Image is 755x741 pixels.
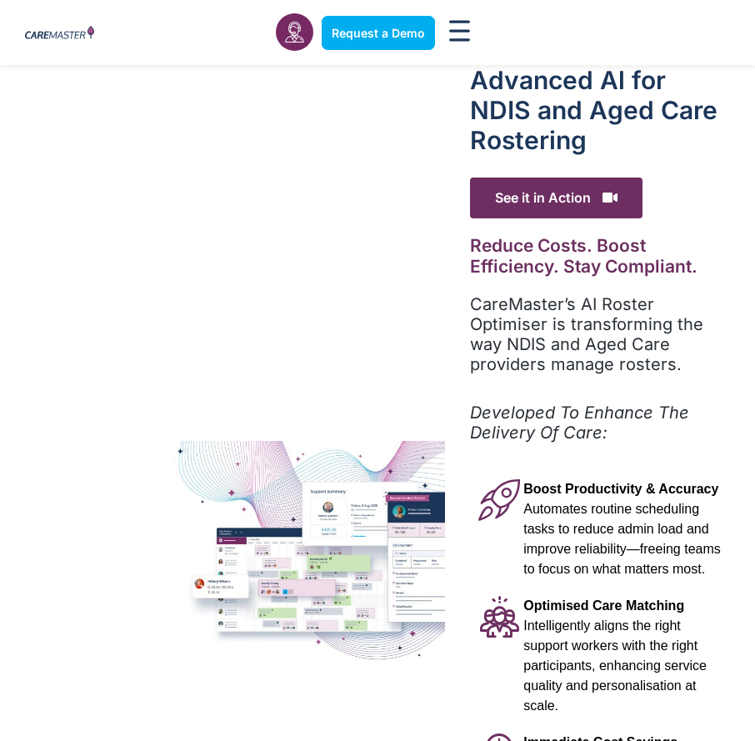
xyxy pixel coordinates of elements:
h2: Reduce Costs. Boost Efficiency. Stay Compliant. [470,235,730,277]
span: Intelligently aligns the right support workers with the right participants, enhancing service qua... [523,618,707,713]
a: Request a Demo [322,16,435,50]
h1: Advanced Al for NDIS and Aged Care Rostering [470,65,730,155]
span: Request a Demo [332,26,425,40]
div: Menu Toggle [443,15,475,51]
span: See it in Action [470,178,642,218]
span: Automates routine scheduling tasks to reduce admin load and improve reliability—freeing teams to ... [523,502,721,576]
span: Boost Productivity & Accuracy [523,482,718,496]
p: CareMaster’s AI Roster Optimiser is transforming the way NDIS and Aged Care providers manage rost... [470,294,730,374]
span: Optimised Care Matching [523,598,684,613]
img: CareMaster Logo [25,26,94,41]
em: Developed To Enhance The Delivery Of Care: [470,403,689,443]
